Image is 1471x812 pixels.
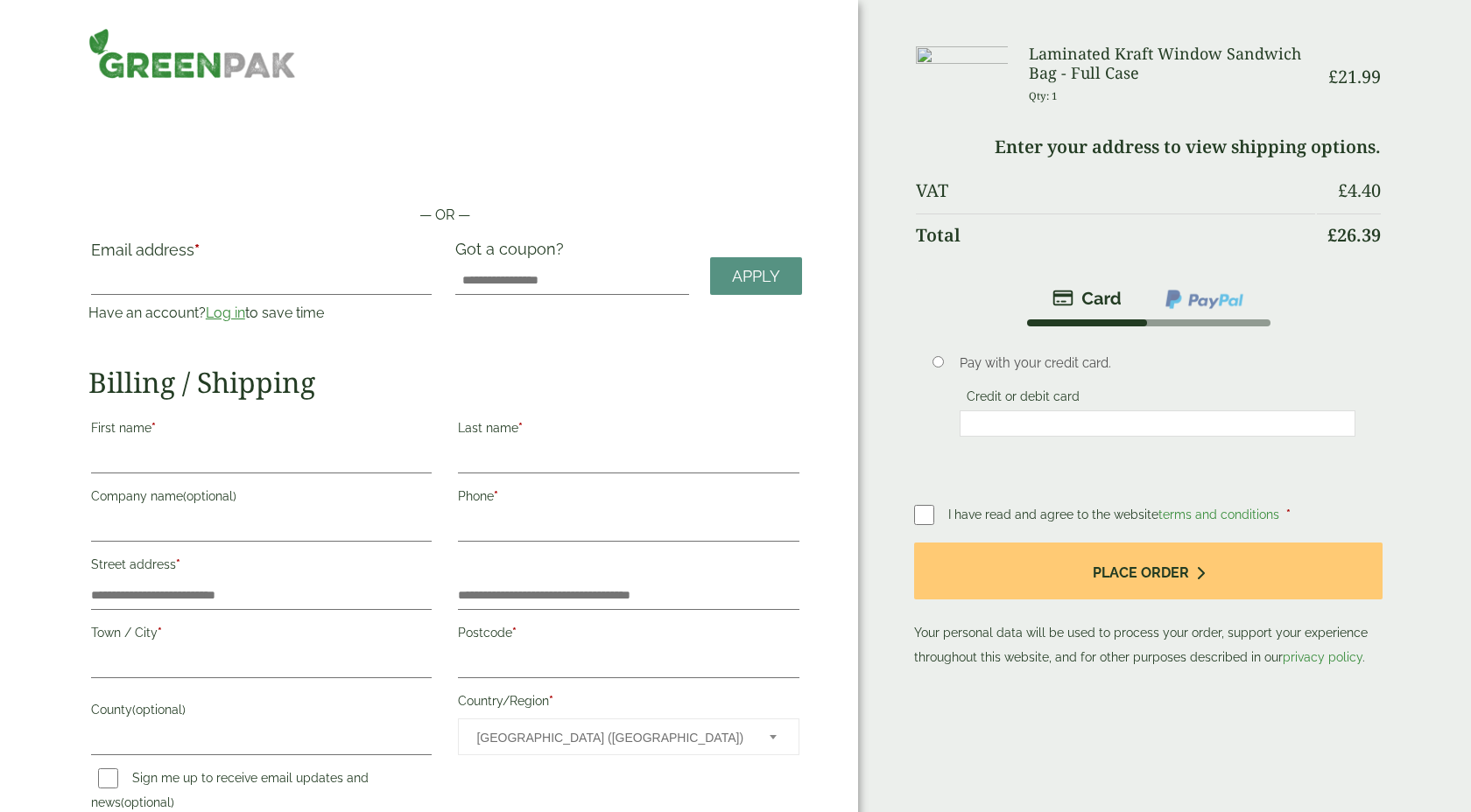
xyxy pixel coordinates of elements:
abbr: required [549,694,553,708]
h2: Billing / Shipping [88,366,802,399]
a: privacy policy [1283,650,1362,664]
abbr: required [518,421,523,435]
small: Qty: 1 [1029,89,1058,102]
a: terms and conditions [1158,507,1279,521]
button: Place order [914,542,1383,599]
label: Street address [91,552,433,582]
label: Email address [91,242,433,267]
span: I have read and agree to the website [948,507,1283,521]
abbr: required [151,421,156,435]
img: GreenPak Supplies [88,28,296,79]
label: First name [91,416,433,445]
label: Town / City [91,620,433,650]
img: stripe.png [1052,288,1122,309]
th: VAT [916,170,1315,212]
bdi: 26.39 [1327,223,1381,247]
span: (optional) [183,489,236,503]
abbr: required [1286,507,1291,521]
p: — OR — [88,205,802,226]
label: Company name [91,484,433,514]
td: Enter your address to view shipping options. [916,126,1381,168]
a: Log in [206,304,245,321]
abbr: required [158,626,162,640]
iframe: Secure card payment input frame [965,416,1351,431]
span: Country/Region [458,718,799,755]
abbr: required [194,241,200,259]
img: ppcp-gateway.png [1164,288,1245,311]
label: County [91,697,433,727]
th: Total [916,213,1315,256]
span: Apply [732,267,780,286]
span: (optional) [132,703,186,717]
label: Postcode [458,620,799,650]
h3: Laminated Kraft Window Sandwich Bag - Full Case [1029,45,1315,82]
label: Credit or debit card [960,389,1087,409]
abbr: required [494,489,498,503]
label: Phone [458,484,799,514]
span: (optional) [121,795,174,809]
a: Apply [710,257,802,295]
span: £ [1327,223,1337,247]
span: United Kingdom (UK) [476,719,746,756]
bdi: 21.99 [1328,65,1381,88]
label: Last name [458,416,799,445]
p: Pay with your credit card. [960,353,1356,373]
span: £ [1328,65,1338,88]
p: Have an account? to save time [88,303,435,324]
abbr: required [176,557,180,571]
iframe: Secure payment button frame [88,149,802,184]
label: Got a coupon? [455,240,571,267]
bdi: 4.40 [1338,178,1381,202]
abbr: required [512,626,517,640]
label: Country/Region [458,689,799,718]
input: Sign me up to receive email updates and news(optional) [98,768,118,788]
span: £ [1338,178,1348,202]
p: Your personal data will be used to process your order, support your experience throughout this we... [914,542,1383,669]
